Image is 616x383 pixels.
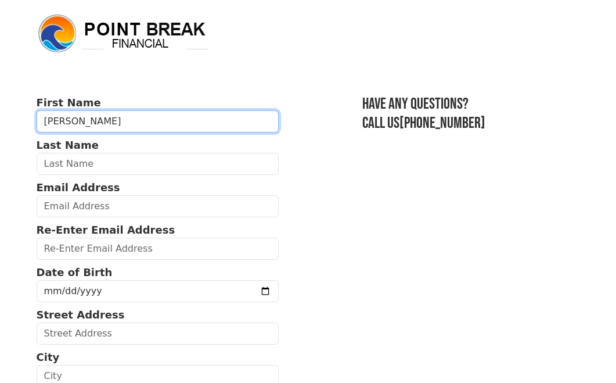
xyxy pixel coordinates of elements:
[37,224,175,236] strong: Re-Enter Email Address
[37,195,279,217] input: Email Address
[37,110,279,133] input: First Name
[37,96,101,109] strong: First Name
[37,351,60,363] strong: City
[37,238,279,260] input: Re-Enter Email Address
[362,95,580,114] h3: Have any questions?
[37,323,279,345] input: Street Address
[37,139,99,151] strong: Last Name
[399,114,485,133] a: [PHONE_NUMBER]
[362,114,580,133] h3: Call us
[37,266,113,278] strong: Date of Birth
[37,309,125,321] strong: Street Address
[37,181,120,194] strong: Email Address
[37,13,211,55] img: logo.png
[37,153,279,175] input: Last Name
